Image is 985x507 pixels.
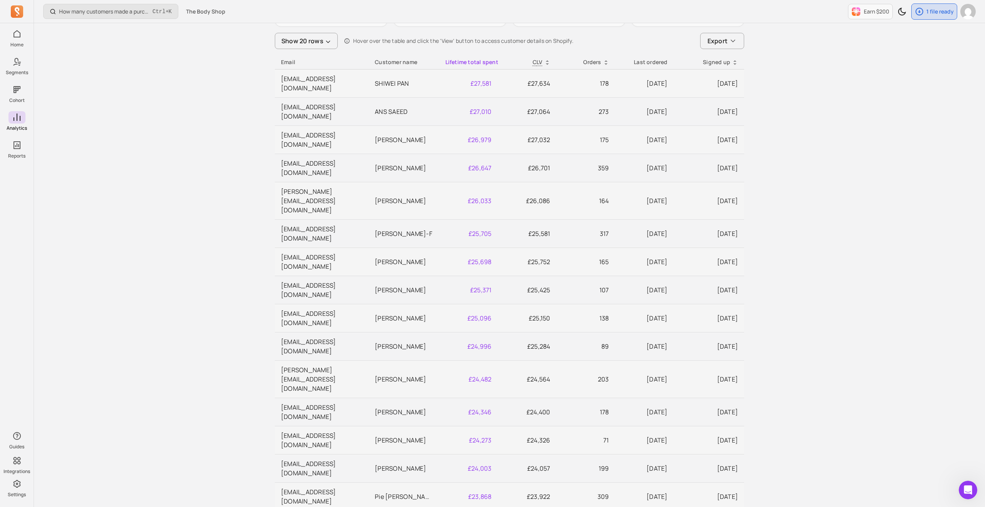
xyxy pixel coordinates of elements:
[621,229,668,238] p: [DATE]
[557,426,615,454] td: 71
[498,126,557,154] td: £27,032
[498,154,557,182] td: £26,701
[375,407,433,417] p: [PERSON_NAME]
[959,481,977,499] iframe: Intercom live chat
[275,70,369,98] td: [EMAIL_ADDRESS][DOMAIN_NAME]
[8,492,26,498] p: Settings
[375,492,433,501] p: Pie [PERSON_NAME]
[960,4,976,19] img: avatar
[275,304,369,332] td: [EMAIL_ADDRESS][DOMAIN_NAME]
[9,97,25,103] p: Cohort
[557,98,615,126] td: 273
[275,426,369,454] td: [EMAIL_ADDRESS][DOMAIN_NAME]
[375,464,433,473] p: [PERSON_NAME]
[8,153,25,159] p: Reports
[557,454,615,483] td: 199
[439,332,498,361] td: £24,996
[275,248,369,276] td: [EMAIL_ADDRESS][DOMAIN_NAME]
[3,468,30,475] p: Integrations
[557,220,615,248] td: 317
[498,220,557,248] td: £25,581
[498,98,557,126] td: £27,064
[621,314,668,323] p: [DATE]
[275,454,369,483] td: [EMAIL_ADDRESS][DOMAIN_NAME]
[680,163,738,173] p: [DATE]
[439,454,498,483] td: £24,003
[439,276,498,304] td: £25,371
[621,436,668,445] p: [DATE]
[275,276,369,304] td: [EMAIL_ADDRESS][DOMAIN_NAME]
[680,107,738,116] p: [DATE]
[680,257,738,266] p: [DATE]
[557,154,615,182] td: 359
[621,163,668,173] p: [DATE]
[680,79,738,88] p: [DATE]
[439,70,498,98] td: £27,581
[439,98,498,126] td: £27,010
[275,361,369,398] td: [PERSON_NAME][EMAIL_ADDRESS][DOMAIN_NAME]
[621,285,668,295] p: [DATE]
[9,444,24,450] p: Guides
[621,58,668,66] div: Last ordered
[59,8,149,15] p: How many customers made a purchase in the last 30/60/90 days?
[181,5,230,19] button: The Body Shop
[680,314,738,323] p: [DATE]
[375,229,433,238] p: [PERSON_NAME]-F
[680,436,738,445] p: [DATE]
[439,126,498,154] td: £26,979
[557,304,615,332] td: 138
[621,107,668,116] p: [DATE]
[621,135,668,144] p: [DATE]
[353,37,574,45] p: Hover over the table and click the 'View' button to access customer details on Shopify.
[621,196,668,205] p: [DATE]
[498,304,557,332] td: £25,150
[498,70,557,98] td: £27,634
[621,464,668,473] p: [DATE]
[439,182,498,220] td: £26,033
[621,492,668,501] p: [DATE]
[621,375,668,384] p: [DATE]
[275,98,369,126] td: [EMAIL_ADDRESS][DOMAIN_NAME]
[498,182,557,220] td: £26,086
[680,492,738,501] p: [DATE]
[700,33,744,49] button: Export
[557,398,615,426] td: 178
[275,182,369,220] td: [PERSON_NAME][EMAIL_ADDRESS][DOMAIN_NAME]
[498,454,557,483] td: £24,057
[498,426,557,454] td: £24,326
[498,398,557,426] td: £24,400
[6,70,28,76] p: Segments
[498,332,557,361] td: £25,284
[563,58,609,66] div: Orders
[10,42,24,48] p: Home
[680,464,738,473] p: [DATE]
[152,8,166,15] kbd: Ctrl
[439,248,498,276] td: £25,698
[281,58,362,66] div: Email
[707,36,728,46] span: Export
[680,229,738,238] p: [DATE]
[275,398,369,426] td: [EMAIL_ADDRESS][DOMAIN_NAME]
[621,342,668,351] p: [DATE]
[375,58,433,66] p: Customer name
[680,285,738,295] p: [DATE]
[680,135,738,144] p: [DATE]
[375,314,433,323] p: [PERSON_NAME]
[439,154,498,182] td: £26,647
[439,304,498,332] td: £25,096
[557,332,615,361] td: 89
[557,70,615,98] td: 178
[498,361,557,398] td: £24,564
[557,276,615,304] td: 107
[680,196,738,205] p: [DATE]
[894,4,910,19] button: Toggle dark mode
[375,285,433,295] p: [PERSON_NAME]
[498,248,557,276] td: £25,752
[926,8,954,15] p: 1 file ready
[275,33,338,49] button: Show 20 rows
[864,8,889,15] p: Earn $200
[375,436,433,445] p: [PERSON_NAME]
[375,375,433,384] p: [PERSON_NAME]
[375,135,433,144] p: [PERSON_NAME]
[275,332,369,361] td: [EMAIL_ADDRESS][DOMAIN_NAME]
